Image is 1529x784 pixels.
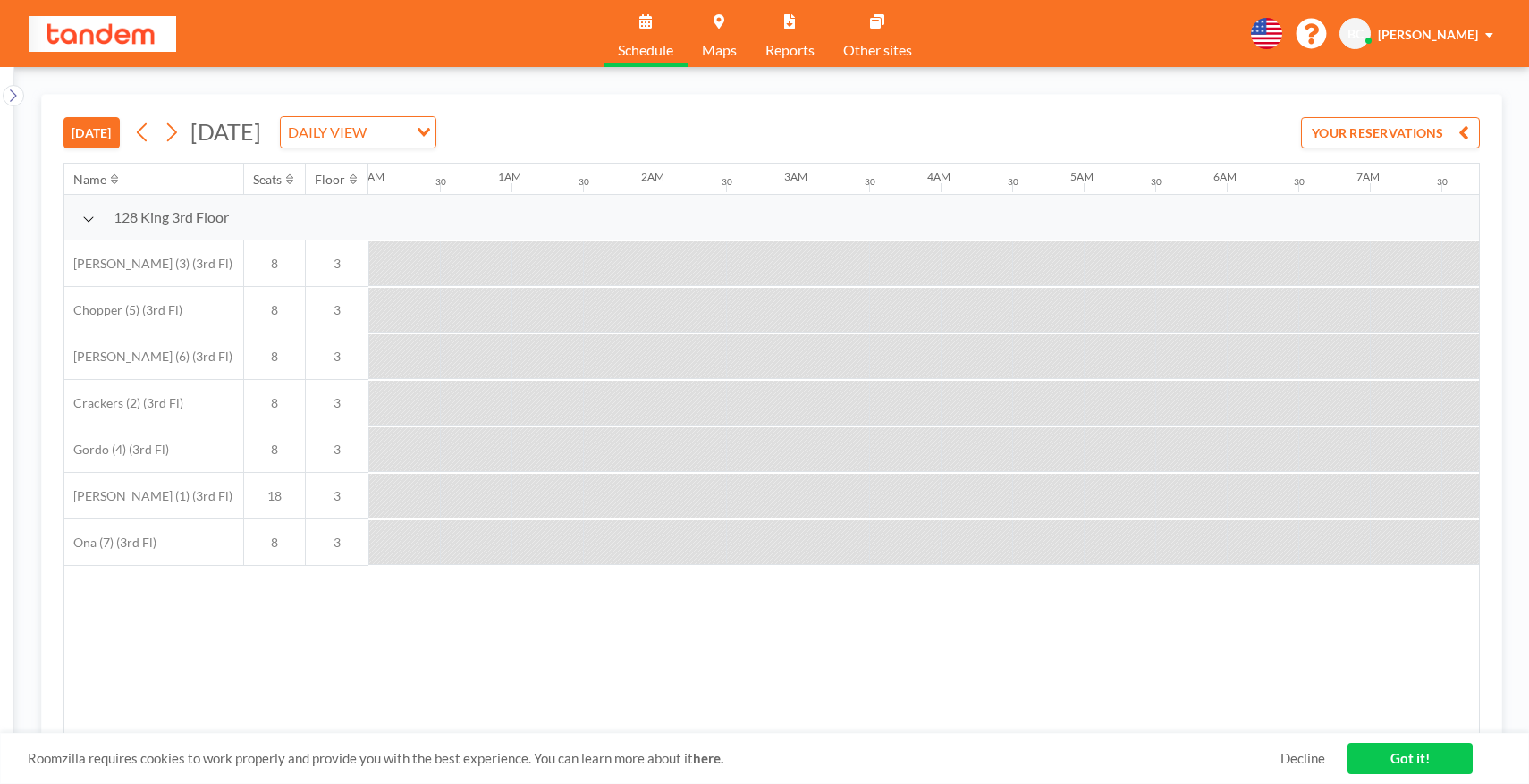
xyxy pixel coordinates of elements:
span: BC [1347,26,1364,42]
div: 30 [435,176,446,188]
a: Got it! [1347,743,1473,774]
span: 8 [244,395,305,411]
div: 7AM [1356,170,1380,183]
span: 3 [306,302,368,318]
div: 30 [722,176,732,188]
div: 1AM [498,170,521,183]
div: 3AM [784,170,807,183]
span: [PERSON_NAME] (1) (3rd Fl) [64,488,232,504]
span: DAILY VIEW [284,121,370,144]
span: [DATE] [190,118,261,145]
div: Name [73,172,106,188]
div: Floor [315,172,345,188]
span: Reports [765,43,815,57]
span: 3 [306,395,368,411]
span: Schedule [618,43,673,57]
div: 30 [1151,176,1162,188]
div: 5AM [1070,170,1094,183]
span: 18 [244,488,305,504]
div: 30 [1437,176,1448,188]
span: Roomzilla requires cookies to work properly and provide you with the best experience. You can lea... [28,750,1280,767]
span: 3 [306,488,368,504]
span: [PERSON_NAME] (3) (3rd Fl) [64,256,232,272]
span: 8 [244,442,305,458]
span: 8 [244,256,305,272]
button: YOUR RESERVATIONS [1301,117,1480,148]
span: Chopper (5) (3rd Fl) [64,302,182,318]
input: Search for option [372,121,406,144]
a: here. [693,750,723,766]
div: 30 [865,176,875,188]
span: Maps [702,43,737,57]
span: Gordo (4) (3rd Fl) [64,442,169,458]
span: 3 [306,535,368,551]
div: 12AM [355,170,384,183]
img: organization-logo [29,16,176,52]
span: Ona (7) (3rd Fl) [64,535,156,551]
div: 30 [1008,176,1018,188]
span: 128 King 3rd Floor [114,208,229,226]
span: Crackers (2) (3rd Fl) [64,395,183,411]
span: [PERSON_NAME] (6) (3rd Fl) [64,349,232,365]
span: 3 [306,442,368,458]
div: Search for option [281,117,435,148]
div: Seats [253,172,282,188]
div: 6AM [1213,170,1237,183]
div: 4AM [927,170,950,183]
span: 3 [306,256,368,272]
div: 2AM [641,170,664,183]
div: 30 [579,176,589,188]
span: 8 [244,302,305,318]
span: [PERSON_NAME] [1378,27,1478,42]
span: 8 [244,535,305,551]
span: Other sites [843,43,912,57]
a: Decline [1280,750,1325,767]
div: 30 [1294,176,1305,188]
button: [DATE] [63,117,120,148]
span: 8 [244,349,305,365]
span: 3 [306,349,368,365]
